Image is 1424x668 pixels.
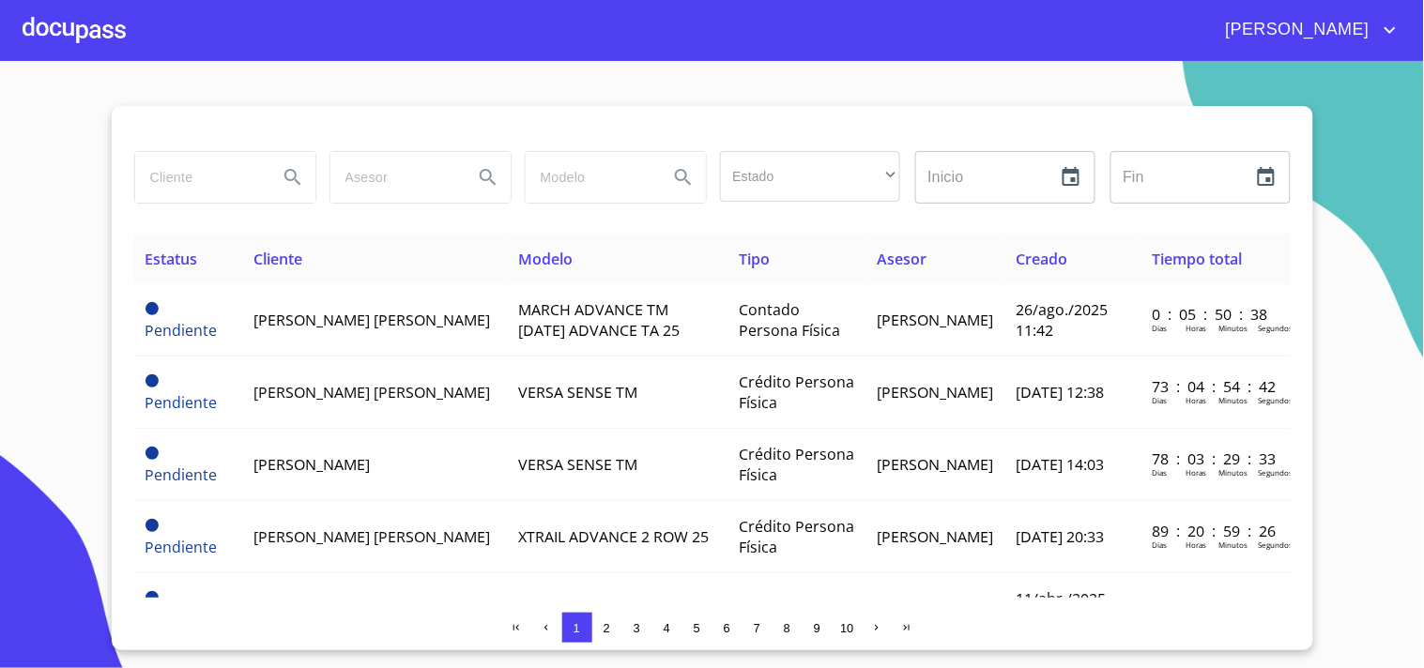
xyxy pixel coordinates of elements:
span: [PERSON_NAME] [254,454,371,475]
p: Horas [1186,395,1206,405]
span: XTRAIL ADVANCE 2 ROW 25 [518,526,709,547]
span: Pendiente [145,302,159,315]
button: Search [661,155,706,200]
p: Minutos [1218,539,1248,550]
span: Pendiente [145,464,218,485]
p: Minutos [1218,395,1248,405]
span: Asesor [878,249,927,269]
button: 7 [743,613,773,643]
button: account of current user [1212,15,1401,45]
p: 0 : 05 : 50 : 38 [1152,304,1279,325]
span: Crédito Persona Física [739,372,854,413]
span: 2 [604,621,610,635]
span: VERSA SENSE TM [518,454,637,475]
p: Horas [1186,467,1206,478]
span: Tiempo total [1152,249,1242,269]
button: Search [270,155,315,200]
p: Minutos [1218,323,1248,333]
span: Pendiente [145,447,159,460]
span: 26/ago./2025 11:42 [1017,299,1109,341]
span: Contado Persona Física [739,299,840,341]
p: Dias [1152,467,1167,478]
span: 11/abr./2025 13:36 [1017,588,1107,630]
p: Horas [1186,539,1206,550]
button: Search [466,155,511,200]
span: 7 [754,621,760,635]
button: 4 [652,613,682,643]
span: Pendiente [145,392,218,413]
p: 78 : 03 : 29 : 33 [1152,448,1279,469]
span: Crédito Persona Física [739,516,854,557]
span: [PERSON_NAME] [878,454,994,475]
span: [DATE] 14:03 [1017,454,1105,475]
p: 89 : 20 : 59 : 26 [1152,521,1279,541]
span: VERSA SENSE TM [518,382,637,402]
p: Horas [1186,323,1206,333]
span: Tipo [739,249,770,269]
button: 3 [622,613,652,643]
span: [PERSON_NAME] [PERSON_NAME] [254,310,491,330]
span: 8 [784,621,790,635]
input: search [330,152,458,203]
span: [PERSON_NAME] [PERSON_NAME] [254,382,491,402]
div: ​ [720,151,900,202]
p: Segundos [1258,323,1293,333]
span: [PERSON_NAME] [PERSON_NAME] [254,526,491,547]
button: 5 [682,613,712,643]
input: search [135,152,263,203]
span: [DATE] 12:38 [1017,382,1105,402]
p: Minutos [1218,467,1248,478]
p: Segundos [1258,539,1293,550]
span: Pendiente [145,537,218,557]
span: Pendiente [145,591,159,604]
span: Creado [1017,249,1068,269]
button: 2 [592,613,622,643]
span: [DATE] 20:33 [1017,526,1105,547]
p: Segundos [1258,395,1293,405]
span: 4 [664,621,670,635]
span: Estatus [145,249,198,269]
span: [PERSON_NAME] [1212,15,1379,45]
span: 1 [574,621,580,635]
span: 3 [634,621,640,635]
span: 6 [724,621,730,635]
p: Dias [1152,395,1167,405]
button: 10 [833,613,863,643]
button: 9 [803,613,833,643]
p: 137 : 03 : 56 : 08 [1152,593,1279,614]
span: Crédito Persona Física [739,444,854,485]
input: search [526,152,653,203]
span: Pendiente [145,320,218,341]
span: 5 [694,621,700,635]
p: Dias [1152,539,1167,550]
span: Cliente [254,249,303,269]
span: Modelo [518,249,573,269]
span: [PERSON_NAME] [878,310,994,330]
p: 73 : 04 : 54 : 42 [1152,376,1279,397]
button: 1 [562,613,592,643]
span: 10 [840,621,853,635]
span: MARCH ADVANCE TM [DATE] ADVANCE TA 25 [518,299,680,341]
span: Pendiente [145,374,159,387]
span: Pendiente [145,519,159,532]
button: 6 [712,613,743,643]
span: 9 [814,621,820,635]
p: Dias [1152,323,1167,333]
span: [PERSON_NAME] [878,526,994,547]
p: Segundos [1258,467,1293,478]
span: [PERSON_NAME] [878,382,994,402]
button: 8 [773,613,803,643]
